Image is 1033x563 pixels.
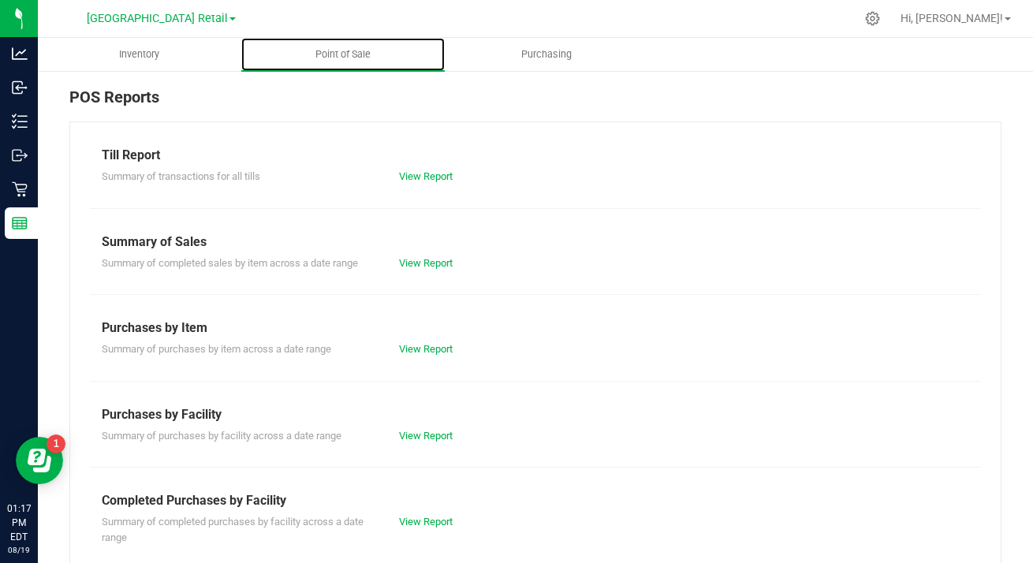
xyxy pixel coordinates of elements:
inline-svg: Outbound [12,147,28,163]
p: 01:17 PM EDT [7,501,31,544]
div: Till Report [102,146,969,165]
a: Purchasing [445,38,648,71]
div: Completed Purchases by Facility [102,491,969,510]
a: View Report [399,343,453,355]
div: POS Reports [69,85,1001,121]
inline-svg: Inventory [12,114,28,129]
div: Summary of Sales [102,233,969,252]
span: Purchasing [500,47,593,62]
a: View Report [399,170,453,182]
a: Inventory [38,38,241,71]
a: View Report [399,257,453,269]
iframe: Resource center [16,437,63,484]
span: Point of Sale [294,47,392,62]
a: View Report [399,430,453,442]
inline-svg: Analytics [12,46,28,62]
span: Inventory [98,47,181,62]
span: Summary of purchases by facility across a date range [102,430,341,442]
div: Purchases by Facility [102,405,969,424]
span: Hi, [PERSON_NAME]! [901,12,1003,24]
span: Summary of purchases by item across a date range [102,343,331,355]
span: [GEOGRAPHIC_DATA] Retail [87,12,228,25]
a: View Report [399,516,453,528]
inline-svg: Inbound [12,80,28,95]
span: Summary of completed purchases by facility across a date range [102,516,364,543]
span: Summary of transactions for all tills [102,170,260,182]
iframe: Resource center unread badge [47,434,65,453]
p: 08/19 [7,544,31,556]
a: Point of Sale [241,38,445,71]
div: Purchases by Item [102,319,969,337]
span: Summary of completed sales by item across a date range [102,257,358,269]
inline-svg: Reports [12,215,28,231]
inline-svg: Retail [12,181,28,197]
div: Manage settings [863,11,882,26]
